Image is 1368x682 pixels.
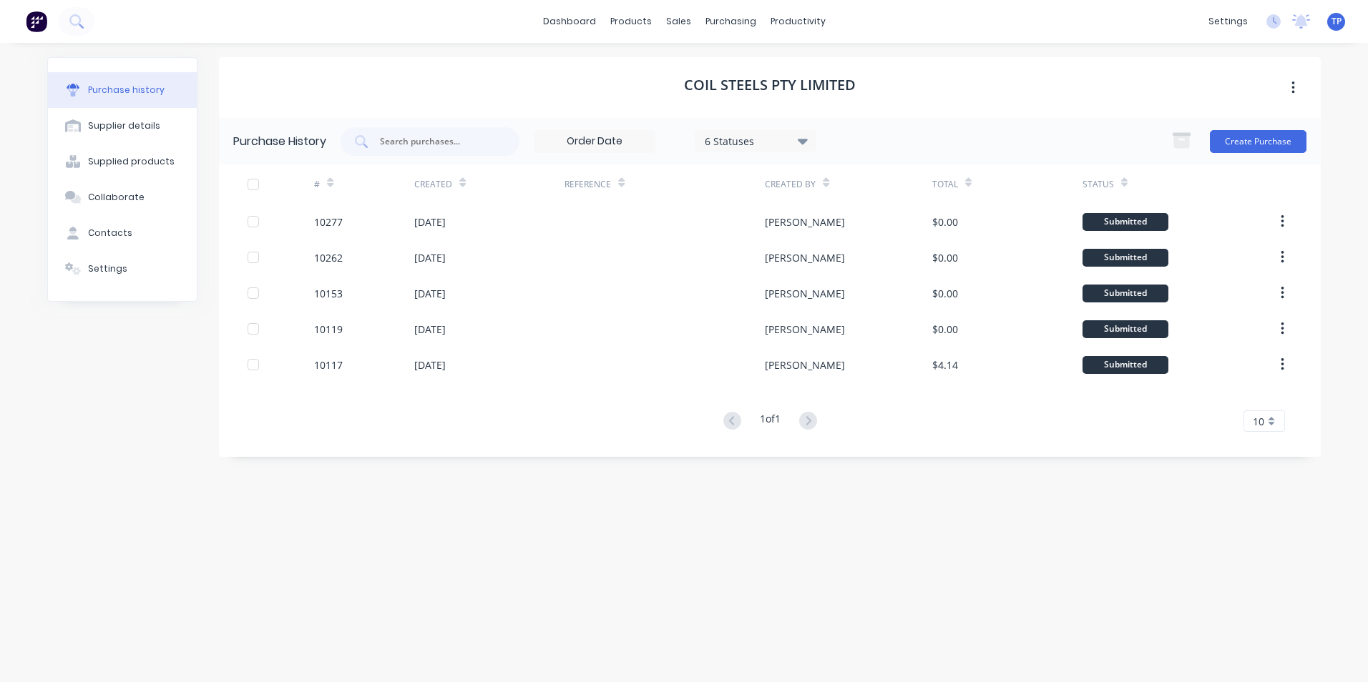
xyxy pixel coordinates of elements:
[314,178,320,191] div: #
[705,133,807,148] div: 6 Statuses
[233,133,326,150] div: Purchase History
[48,251,197,287] button: Settings
[684,76,856,94] h1: Coil Steels Pty Limited
[1210,130,1306,153] button: Create Purchase
[932,322,958,337] div: $0.00
[88,262,127,275] div: Settings
[88,119,160,132] div: Supplier details
[314,357,343,372] div: 10117
[536,11,603,32] a: dashboard
[1253,414,1264,429] span: 10
[760,411,781,432] div: 1 of 1
[48,215,197,251] button: Contacts
[378,134,497,149] input: Search purchases...
[414,214,446,229] div: [DATE]
[603,11,659,32] div: products
[932,250,958,265] div: $0.00
[1083,356,1168,374] div: Submitted
[765,357,845,372] div: [PERSON_NAME]
[1083,249,1168,267] div: Submitted
[1083,178,1114,191] div: Status
[48,179,197,215] button: Collaborate
[314,214,343,229] div: 10277
[26,11,47,32] img: Factory
[1083,285,1168,302] div: Submitted
[314,286,343,301] div: 10153
[48,144,197,179] button: Supplied products
[48,108,197,144] button: Supplier details
[932,214,958,229] div: $0.00
[1083,320,1168,338] div: Submitted
[1332,15,1342,28] span: TP
[932,286,958,301] div: $0.00
[1083,213,1168,231] div: Submitted
[314,250,343,265] div: 10262
[414,357,446,372] div: [DATE]
[88,227,132,239] div: Contacts
[765,250,845,265] div: [PERSON_NAME]
[88,155,175,168] div: Supplied products
[414,322,446,337] div: [DATE]
[414,286,446,301] div: [DATE]
[565,178,611,191] div: Reference
[1201,11,1255,32] div: settings
[765,178,816,191] div: Created By
[765,214,845,229] div: [PERSON_NAME]
[414,250,446,265] div: [DATE]
[414,178,452,191] div: Created
[932,357,958,372] div: $4.14
[88,191,145,204] div: Collaborate
[765,322,845,337] div: [PERSON_NAME]
[763,11,833,32] div: productivity
[765,286,845,301] div: [PERSON_NAME]
[534,131,655,152] input: Order Date
[698,11,763,32] div: purchasing
[48,72,197,108] button: Purchase history
[88,84,165,97] div: Purchase history
[659,11,698,32] div: sales
[314,322,343,337] div: 10119
[932,178,958,191] div: Total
